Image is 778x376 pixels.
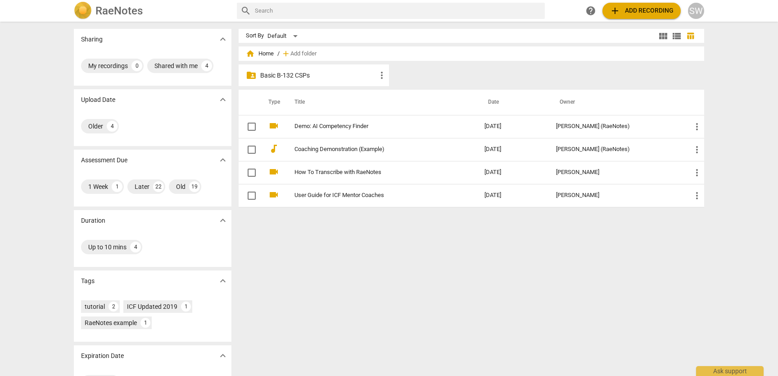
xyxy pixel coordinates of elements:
div: RaeNotes example [85,318,137,327]
p: Tags [81,276,95,286]
div: [PERSON_NAME] (RaeNotes) [556,146,677,153]
th: Title [284,90,477,115]
div: Ask support [696,366,764,376]
span: Home [246,49,274,58]
span: Add recording [610,5,674,16]
th: Date [477,90,549,115]
p: Upload Date [81,95,115,105]
th: Type [261,90,284,115]
span: table_chart [686,32,695,40]
span: expand_more [217,275,228,286]
button: SW [688,3,704,19]
span: expand_more [217,215,228,226]
button: Tile view [656,29,670,43]
td: [DATE] [477,115,549,138]
th: Owner [549,90,684,115]
div: [PERSON_NAME] (RaeNotes) [556,123,677,130]
div: [PERSON_NAME] [556,169,677,176]
div: Up to 10 mins [88,243,127,252]
td: [DATE] [477,184,549,207]
span: help [585,5,596,16]
div: Shared with me [154,61,198,70]
span: view_module [658,31,669,41]
h2: RaeNotes [95,5,143,17]
button: Show more [216,214,230,227]
div: tutorial [85,302,105,311]
p: Assessment Due [81,156,127,165]
span: more_vert [376,70,387,81]
div: 1 [112,181,122,192]
a: User Guide for ICF Mentor Coaches [294,192,452,199]
span: add [281,49,290,58]
button: Show more [216,153,230,167]
span: videocam [268,120,279,131]
img: Logo [74,2,92,20]
a: How To Transcribe with RaeNotes [294,169,452,176]
div: [PERSON_NAME] [556,192,677,199]
span: more_vert [692,190,702,201]
span: / [277,50,280,57]
div: 22 [153,181,164,192]
button: Upload [602,3,681,19]
p: Sharing [81,35,103,44]
button: Show more [216,274,230,288]
span: expand_more [217,34,228,45]
a: Help [583,3,599,19]
div: 1 [140,318,150,328]
button: List view [670,29,683,43]
span: add [610,5,620,16]
div: 2 [109,302,118,312]
div: 4 [107,121,118,132]
div: ICF Updated 2019 [127,302,177,311]
div: Later [135,182,149,191]
button: Show more [216,93,230,106]
div: 4 [201,60,212,71]
button: Show more [216,349,230,362]
span: more_vert [692,144,702,155]
span: expand_more [217,94,228,105]
span: expand_more [217,350,228,361]
div: 0 [131,60,142,71]
span: more_vert [692,121,702,132]
span: folder_shared [246,70,257,81]
div: Older [88,122,103,131]
div: Sort By [246,32,264,39]
td: [DATE] [477,161,549,184]
div: 4 [130,242,141,252]
a: Coaching Demonstration (Example) [294,146,452,153]
div: Old [176,182,185,191]
p: Basic B-132 CSPs [260,71,376,80]
span: expand_more [217,155,228,165]
div: My recordings [88,61,128,70]
input: Search [255,4,541,18]
button: Table view [683,29,697,43]
div: 1 [181,302,191,312]
div: 19 [189,181,200,192]
span: view_list [671,31,682,41]
span: more_vert [692,167,702,178]
div: Default [267,29,301,43]
button: Show more [216,32,230,46]
span: Add folder [290,50,317,57]
p: Expiration Date [81,351,124,361]
span: videocam [268,166,279,177]
a: LogoRaeNotes [74,2,230,20]
a: Demo: AI Competency Finder [294,123,452,130]
td: [DATE] [477,138,549,161]
span: audiotrack [268,143,279,154]
p: Duration [81,216,105,225]
span: home [246,49,255,58]
span: search [240,5,251,16]
span: videocam [268,189,279,200]
div: 1 Week [88,182,108,191]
